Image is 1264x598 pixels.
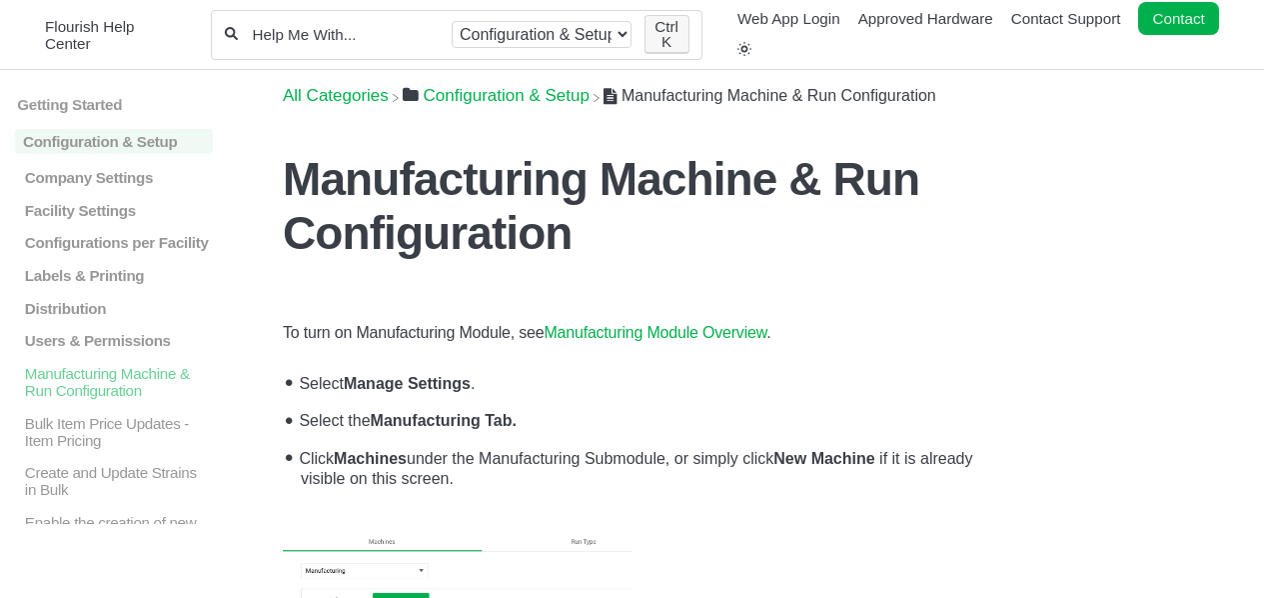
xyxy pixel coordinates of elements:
[283,320,981,346] p: To turn on Manufacturing Module, see .
[544,324,766,341] a: Manufacturing Module Overview
[773,450,874,467] strong: New Machine
[23,299,213,316] p: Distribution
[23,169,213,186] p: Company Settings
[23,365,213,399] p: Manufacturing Machine & Run Configuration
[283,152,981,260] h1: Manufacturing Machine & Run Configuration
[344,375,471,392] strong: Manage Settings
[15,202,213,219] a: Facility Settings
[15,129,213,154] a: Configuration & Setup
[737,10,840,27] a: Web App Login navigation item
[23,234,213,251] p: Configurations per Facility
[23,414,213,448] p: Bulk Item Price Updates - Item Pricing
[25,21,35,48] img: Flourish Help Center Logo
[293,400,981,438] li: Select the
[15,169,213,186] a: Company Settings
[23,464,213,498] p: Create and Update Strains in Bulk
[654,18,678,35] kbd: Ctrl
[45,18,181,52] span: Flourish Help Center
[737,41,751,58] a: Switch dark mode setting
[1138,2,1218,35] a: Contact
[403,86,590,105] a: Configuration & Setup
[15,332,213,349] a: Users & Permissions
[424,86,590,106] span: ​Configuration & Setup
[15,464,213,498] a: Create and Update Strains in Bulk
[15,299,213,316] a: Distribution
[858,10,993,27] a: Approved Hardware navigation item
[283,86,389,106] span: All Categories
[23,202,213,219] p: Facility Settings
[25,18,181,52] a: Flourish Help Center
[293,437,981,493] li: Click under the Manufacturing Submodule, or simply click if it is already visible on this screen.
[1011,10,1121,27] a: Contact Support navigation item
[661,33,671,50] kbd: K
[15,365,213,399] a: Manufacturing Machine & Run Configuration
[23,267,213,284] p: Labels & Printing
[622,87,936,104] span: Manufacturing Machine & Run Configuration
[15,267,213,284] a: Labels & Printing
[23,514,213,565] p: Enable the creation of new items from the Inventory Screens
[15,514,213,565] a: Enable the creation of new items from the Inventory Screens
[23,332,213,349] p: Users & Permissions
[371,412,517,429] strong: Manufacturing Tab.
[1133,5,1223,33] li: Contact desktop
[15,414,213,448] a: Bulk Item Price Updates - Item Pricing
[334,450,407,467] strong: Machines
[15,234,213,251] a: Configurations per Facility
[293,362,981,400] li: Select .
[251,25,440,44] input: Help Me With...
[283,86,389,105] a: Breadcrumb link to All Categories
